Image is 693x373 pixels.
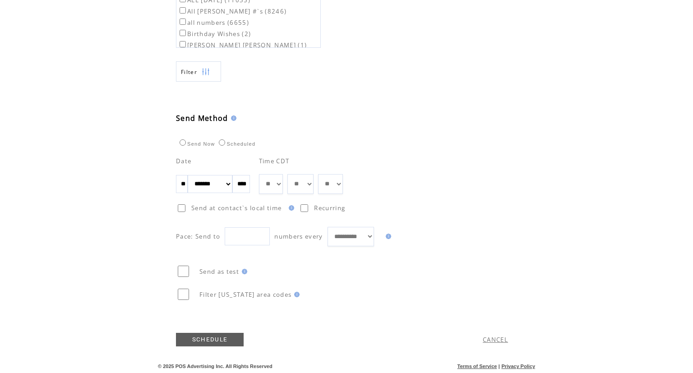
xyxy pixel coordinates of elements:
img: help.gif [291,292,300,297]
input: Scheduled [219,139,225,146]
label: Birthday Wishes (2) [178,30,251,38]
span: numbers every [274,232,323,240]
label: [PERSON_NAME] [PERSON_NAME] (1) [178,41,307,49]
a: Terms of Service [457,364,497,369]
span: Filter [US_STATE] area codes [199,290,291,299]
img: help.gif [286,205,294,211]
span: Recurring [314,204,345,212]
span: Show filters [181,68,197,76]
img: help.gif [383,234,391,239]
img: help.gif [228,115,236,121]
a: SCHEDULE [176,333,244,346]
span: Pace: Send to [176,232,220,240]
span: Date [176,157,191,165]
span: Send Method [176,113,228,123]
span: | [499,364,500,369]
label: All [PERSON_NAME] #`s (8246) [178,7,286,15]
label: all numbers (6655) [178,18,249,27]
span: Send as test [199,267,239,276]
img: help.gif [239,269,247,274]
img: filters.png [202,62,210,82]
a: Filter [176,61,221,82]
span: Time CDT [259,157,290,165]
input: All [PERSON_NAME] #`s (8246) [180,7,186,14]
a: CANCEL [483,336,508,344]
input: Send Now [180,139,186,146]
input: all numbers (6655) [180,18,186,25]
label: Send Now [177,141,215,147]
span: © 2025 POS Advertising Inc. All Rights Reserved [158,364,273,369]
input: [PERSON_NAME] [PERSON_NAME] (1) [180,41,186,47]
span: Send at contact`s local time [191,204,282,212]
label: Scheduled [217,141,255,147]
input: Birthday Wishes (2) [180,30,186,36]
a: Privacy Policy [501,364,535,369]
